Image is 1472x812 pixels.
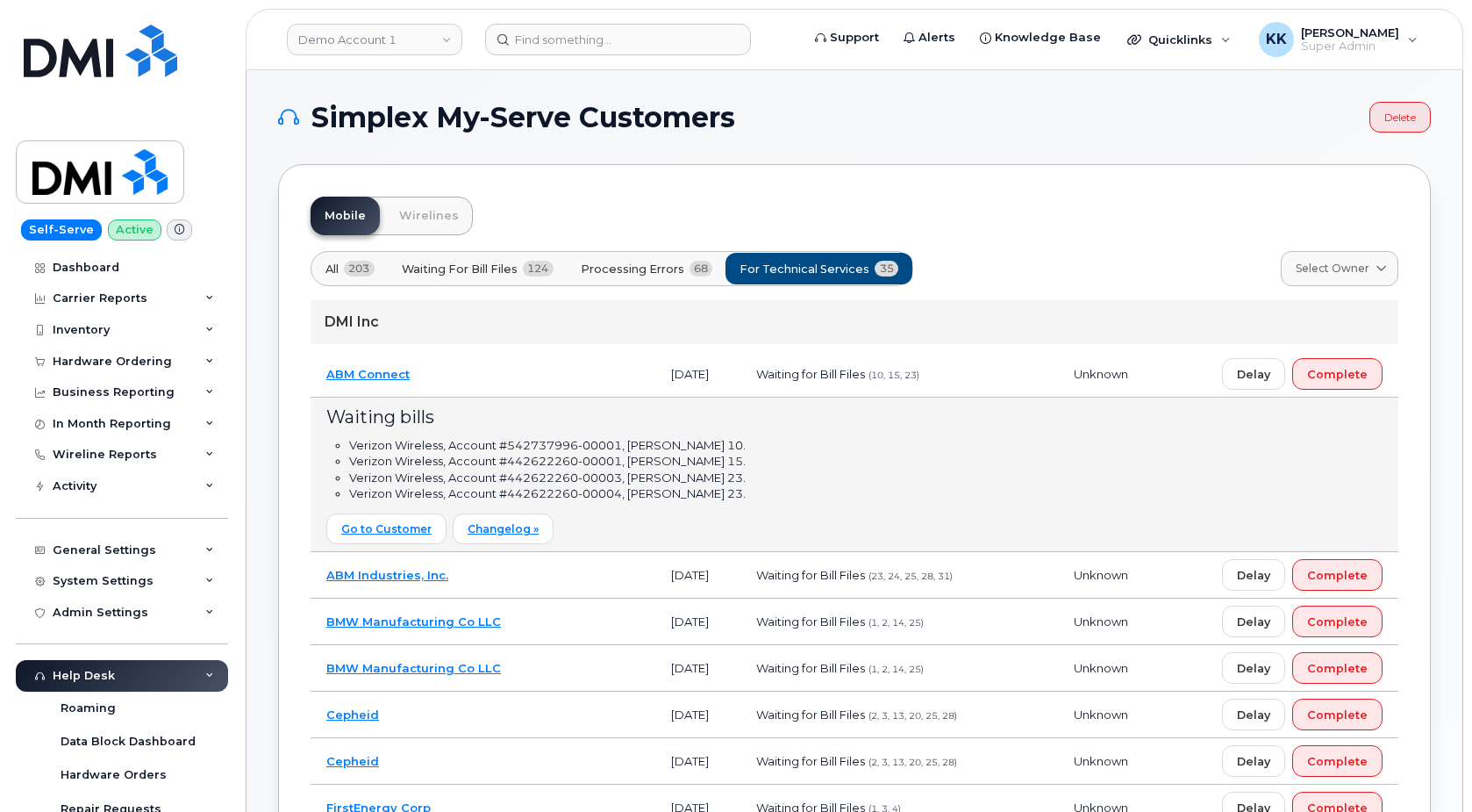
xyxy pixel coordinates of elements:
span: Complete [1307,753,1368,770]
span: Select Owner [1296,261,1369,277]
span: Complete [1307,366,1368,383]
span: Delay [1237,707,1270,723]
button: Complete [1292,745,1383,777]
td: [DATE] [655,692,740,738]
a: Delete [1369,102,1431,133]
button: Delay [1222,652,1285,684]
span: (1, 2, 14, 25) [868,664,924,675]
li: Verizon Wireless, Account #542737996-00001, [PERSON_NAME] 10. [349,437,1383,454]
span: Waiting for Bill Files [756,568,865,582]
span: Waiting for Bill Files [756,661,865,675]
button: Complete [1292,606,1383,637]
button: Complete [1292,358,1383,390]
span: Complete [1307,567,1368,584]
a: BMW Manufacturing Co LLC [326,614,501,629]
span: Waiting for Bill Files [402,261,518,277]
span: Complete [1307,707,1368,723]
span: 68 [690,261,713,277]
span: All [325,261,339,277]
span: Simplex My-Serve Customers [311,104,735,131]
span: Unknown [1074,661,1128,675]
a: Cepheid [326,708,379,722]
span: Delay [1237,660,1270,677]
span: Delay [1237,753,1270,770]
span: Delay [1237,567,1270,584]
button: Complete [1292,559,1383,591]
a: BMW Manufacturing Co LLC [326,661,501,675]
span: Complete [1307,614,1368,630]
a: Mobile [311,197,380,235]
span: (1, 2, 14, 25) [868,617,924,629]
span: Delay [1237,366,1270,383]
li: Verizon Wireless, Account #442622260-00004, [PERSON_NAME] 23. [349,485,1383,502]
a: ABM Connect [326,367,410,381]
li: Verizon Wireless, Account #442622260-00001, [PERSON_NAME] 15. [349,453,1383,470]
span: Complete [1307,660,1368,677]
span: (2, 3, 13, 20, 25, 28) [868,710,957,722]
a: Go to Customer [326,514,447,544]
div: Waiting bills [326,405,1383,430]
span: Waiting for Bill Files [756,708,865,722]
button: Delay [1222,606,1285,637]
td: [DATE] [655,738,740,785]
span: 203 [344,261,375,277]
a: Select Owner [1281,251,1398,286]
span: Waiting for Bill Files [756,614,865,629]
span: Delay [1237,614,1270,630]
button: Delay [1222,358,1285,390]
td: [DATE] [655,599,740,645]
span: (23, 24, 25, 28, 31) [868,571,953,582]
span: Unknown [1074,367,1128,381]
button: Delay [1222,559,1285,591]
span: Waiting for Bill Files [756,754,865,768]
a: ABM Industries, Inc. [326,568,448,582]
span: 124 [523,261,554,277]
button: Complete [1292,652,1383,684]
td: [DATE] [655,351,740,398]
td: [DATE] [655,645,740,692]
span: (10, 15, 23) [868,370,919,381]
span: Processing Errors [581,261,684,277]
button: Complete [1292,699,1383,730]
a: Changelog » [453,514,554,544]
span: Unknown [1074,708,1128,722]
span: (2, 3, 13, 20, 25, 28) [868,757,957,768]
button: Delay [1222,699,1285,730]
span: Unknown [1074,754,1128,768]
li: Verizon Wireless, Account #442622260-00003, [PERSON_NAME] 23. [349,470,1383,486]
span: Unknown [1074,614,1128,629]
a: Wirelines [385,197,473,235]
div: DMI Inc [311,300,1398,344]
td: [DATE] [655,552,740,599]
a: Cepheid [326,754,379,768]
span: Unknown [1074,568,1128,582]
span: Waiting for Bill Files [756,367,865,381]
button: Delay [1222,745,1285,777]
